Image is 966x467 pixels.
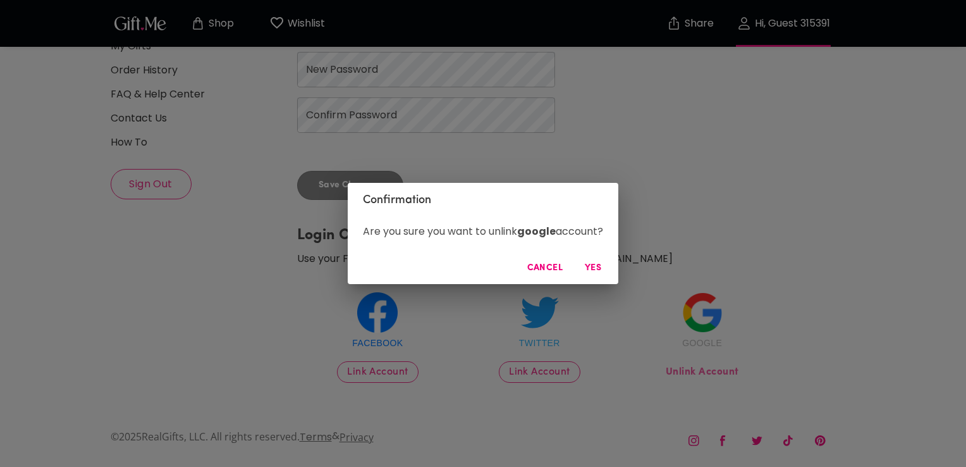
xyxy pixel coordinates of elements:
[573,258,613,279] button: Yes
[363,193,603,208] h2: Confirmation
[517,224,556,239] b: google
[527,261,563,275] span: Cancel
[522,258,568,279] button: Cancel
[363,223,603,240] p: Are you sure you want to unlink account?
[578,261,608,275] span: Yes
